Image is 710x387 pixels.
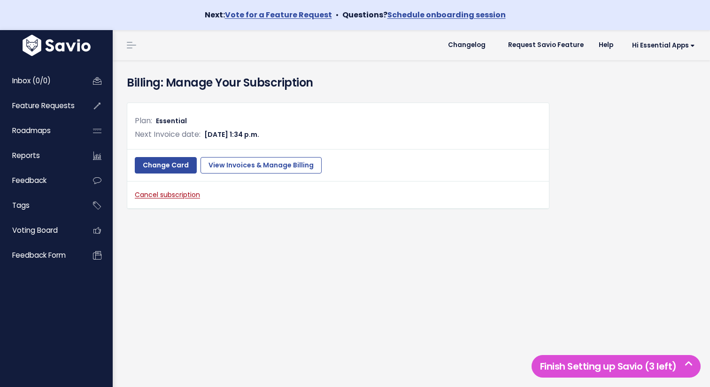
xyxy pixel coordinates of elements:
[2,220,78,241] a: Voting Board
[621,38,702,53] a: Hi Essential Apps
[205,9,332,20] strong: Next:
[201,157,322,174] a: View Invoices & Manage Billing
[135,190,200,199] a: Cancel subscription
[591,38,621,52] a: Help
[12,126,51,135] span: Roadmaps
[2,145,78,166] a: Reports
[2,245,78,266] a: Feedback form
[135,115,152,126] span: Plan:
[536,359,696,373] h5: Finish Setting up Savio (3 left)
[342,9,506,20] strong: Questions?
[156,116,187,126] span: Essential
[12,150,40,160] span: Reports
[12,225,58,235] span: Voting Board
[336,9,339,20] span: •
[2,120,78,142] a: Roadmaps
[2,170,78,191] a: Feedback
[2,70,78,92] a: Inbox (0/0)
[135,157,197,174] a: Change Card
[2,95,78,117] a: Feature Requests
[135,129,201,140] span: Next Invoice date:
[501,38,591,52] a: Request Savio Feature
[12,250,66,260] span: Feedback form
[127,74,696,91] h4: Billing: Manage Your Subscription
[448,42,486,48] span: Changelog
[12,76,51,86] span: Inbox (0/0)
[12,175,46,185] span: Feedback
[387,9,506,20] a: Schedule onboarding session
[20,35,93,56] img: logo-white.9d6f32f41409.svg
[225,9,332,20] a: Vote for a Feature Request
[2,195,78,216] a: Tags
[12,200,30,210] span: Tags
[204,130,259,139] span: [DATE] 1:34 p.m.
[12,101,75,111] span: Feature Requests
[632,42,695,49] span: Hi Essential Apps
